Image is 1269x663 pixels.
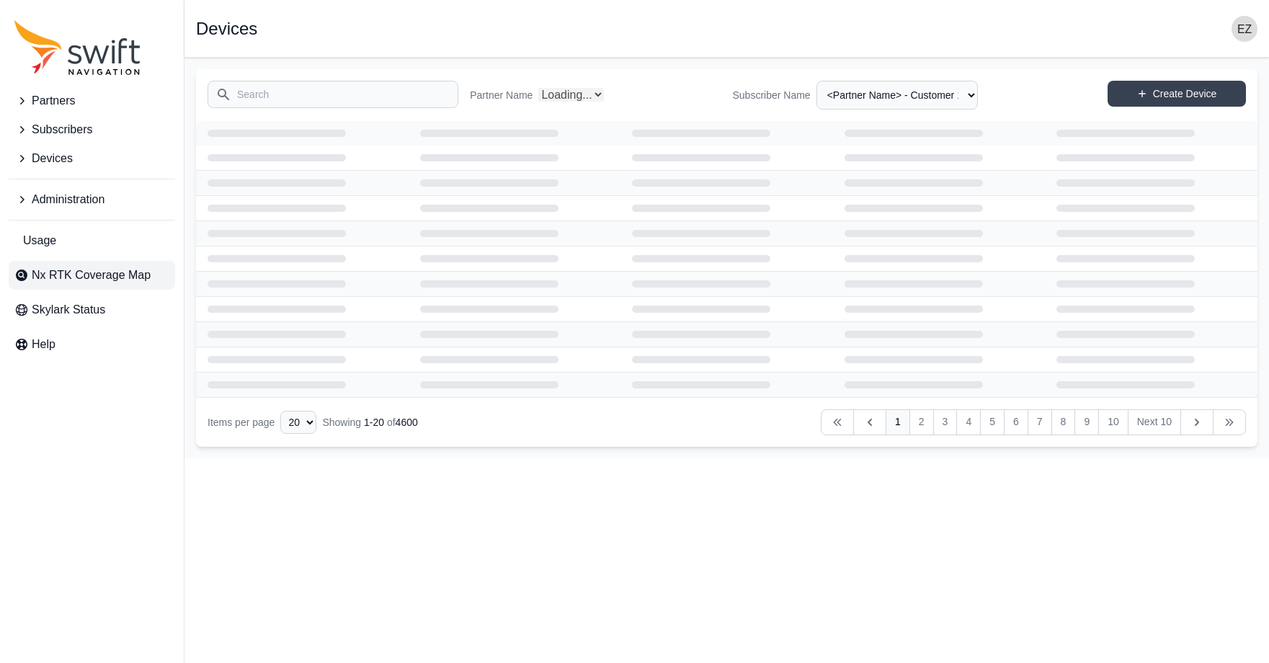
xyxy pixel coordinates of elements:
span: Subscribers [32,121,92,138]
a: 8 [1051,409,1076,435]
span: Administration [32,191,104,208]
input: Search [208,81,458,108]
select: Subscriber [816,81,978,110]
nav: Table navigation [196,398,1257,447]
button: Administration [9,185,175,214]
span: Skylark Status [32,301,105,319]
h1: Devices [196,20,257,37]
button: Devices [9,144,175,173]
a: 5 [980,409,1005,435]
a: 10 [1098,409,1128,435]
a: 6 [1004,409,1028,435]
span: Help [32,336,55,353]
span: Nx RTK Coverage Map [32,267,151,284]
button: Partners [9,86,175,115]
a: Nx RTK Coverage Map [9,261,175,290]
a: Skylark Status [9,295,175,324]
span: 4600 [396,417,418,428]
img: user photo [1232,16,1257,42]
a: 2 [909,409,934,435]
select: Display Limit [280,411,316,434]
span: Partners [32,92,75,110]
span: 1 - 20 [364,417,384,428]
a: Help [9,330,175,359]
a: Usage [9,226,175,255]
a: 4 [956,409,981,435]
a: Next 10 [1128,409,1181,435]
span: Usage [23,232,56,249]
label: Partner Name [470,88,533,102]
label: Subscriber Name [733,88,811,102]
a: 3 [933,409,958,435]
span: Devices [32,150,73,167]
button: Subscribers [9,115,175,144]
a: 1 [886,409,910,435]
div: Showing of [322,415,417,430]
a: 9 [1074,409,1099,435]
a: Create Device [1108,81,1246,107]
span: Items per page [208,417,275,428]
a: 7 [1028,409,1052,435]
